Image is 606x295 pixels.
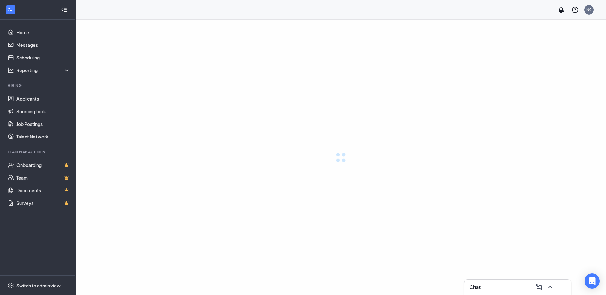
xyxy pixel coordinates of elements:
[8,149,69,155] div: Team Management
[533,282,543,292] button: ComposeMessage
[8,83,69,88] div: Hiring
[558,283,565,291] svg: Minimize
[16,184,70,197] a: DocumentsCrown
[16,67,71,73] div: Reporting
[7,6,13,13] svg: WorkstreamLogo
[16,282,61,289] div: Switch to admin view
[535,283,543,291] svg: ComposeMessage
[16,197,70,209] a: SurveysCrown
[16,130,70,143] a: Talent Network
[16,26,70,39] a: Home
[546,283,554,291] svg: ChevronUp
[586,7,591,12] div: N0
[8,282,14,289] svg: Settings
[469,284,481,291] h3: Chat
[16,51,70,64] a: Scheduling
[16,39,70,51] a: Messages
[544,282,555,292] button: ChevronUp
[585,273,600,289] div: Open Intercom Messenger
[16,92,70,105] a: Applicants
[16,105,70,118] a: Sourcing Tools
[8,67,14,73] svg: Analysis
[571,6,579,14] svg: QuestionInfo
[16,118,70,130] a: Job Postings
[16,159,70,171] a: OnboardingCrown
[16,171,70,184] a: TeamCrown
[556,282,566,292] button: Minimize
[557,6,565,14] svg: Notifications
[61,7,67,13] svg: Collapse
